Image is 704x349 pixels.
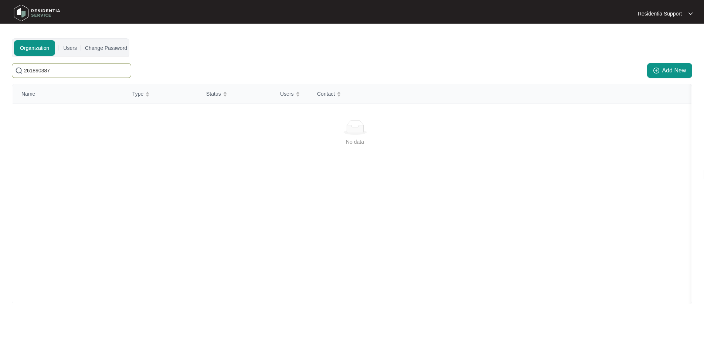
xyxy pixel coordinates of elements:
[14,40,55,56] div: Organization
[653,68,659,73] span: plus-circle
[317,90,335,98] span: Contact
[24,66,128,75] input: Search
[15,67,23,74] img: search-icon
[63,44,77,52] div: Users
[206,90,221,98] span: Status
[132,90,143,98] span: Type
[13,84,123,104] th: Name
[271,84,308,104] th: Users
[688,12,693,16] img: dropdown arrow
[197,84,271,104] th: Status
[308,84,382,104] th: Contact
[85,44,127,52] div: Change Password
[24,138,686,146] div: No data
[280,90,294,98] span: Users
[638,10,682,17] p: Residentia Support
[662,66,686,75] span: Add New
[11,2,63,24] img: residentia service logo
[123,84,197,104] th: Type
[647,63,692,78] button: Add New
[12,63,692,78] div: Organizations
